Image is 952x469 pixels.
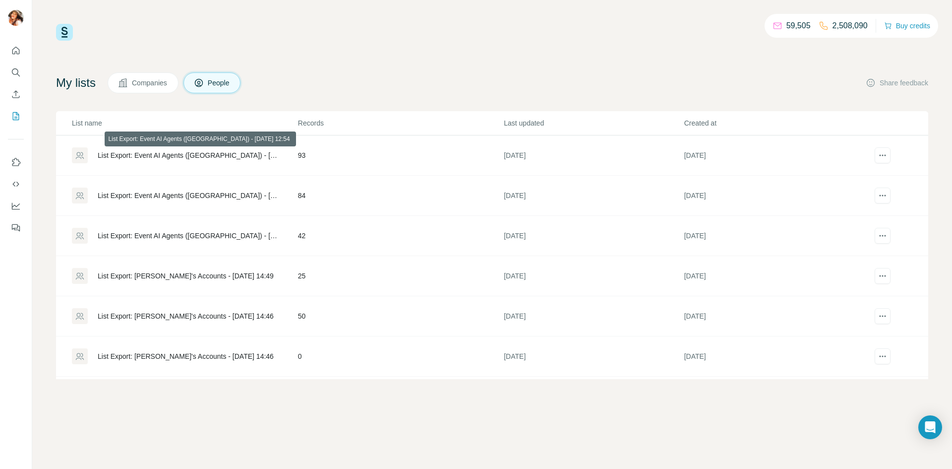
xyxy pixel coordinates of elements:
button: Share feedback [866,78,928,88]
div: List Export: Event AI Agents ([GEOGRAPHIC_DATA]) - [DATE] 12:54 [98,150,281,160]
button: actions [875,228,891,244]
p: 59,505 [786,20,811,32]
td: [DATE] [684,216,864,256]
td: [DATE] [684,296,864,336]
button: Feedback [8,219,24,237]
p: Records [298,118,503,128]
div: List Export: [PERSON_NAME]'s Accounts - [DATE] 14:46 [98,311,274,321]
span: People [208,78,231,88]
td: [DATE] [684,256,864,296]
div: List Export: [PERSON_NAME]'s Accounts - [DATE] 14:49 [98,271,274,281]
button: actions [875,308,891,324]
td: 93 [297,135,503,176]
button: Use Surfe on LinkedIn [8,153,24,171]
td: 114 [297,377,503,417]
button: actions [875,188,891,203]
button: Buy credits [884,19,930,33]
td: [DATE] [684,176,864,216]
td: [DATE] [503,336,683,377]
p: List name [72,118,297,128]
button: actions [875,147,891,163]
td: [DATE] [503,176,683,216]
td: [DATE] [684,377,864,417]
p: 2,508,090 [833,20,868,32]
td: 50 [297,296,503,336]
td: [DATE] [503,296,683,336]
button: actions [875,348,891,364]
td: 84 [297,176,503,216]
div: List Export: [PERSON_NAME]'s Accounts - [DATE] 14:46 [98,351,274,361]
img: Avatar [8,10,24,26]
button: Use Surfe API [8,175,24,193]
td: [DATE] [503,216,683,256]
button: My lists [8,107,24,125]
button: Dashboard [8,197,24,215]
td: [DATE] [503,377,683,417]
img: Surfe Logo [56,24,73,41]
button: Search [8,64,24,81]
div: List Export: Event AI Agents ([GEOGRAPHIC_DATA]) - [DATE] 20:08 [98,231,281,241]
td: 25 [297,256,503,296]
p: Created at [684,118,863,128]
td: 42 [297,216,503,256]
td: [DATE] [503,256,683,296]
p: Last updated [504,118,683,128]
div: Open Intercom Messenger [918,415,942,439]
span: Companies [132,78,168,88]
td: [DATE] [503,135,683,176]
h4: My lists [56,75,96,91]
td: [DATE] [684,336,864,377]
td: 0 [297,336,503,377]
button: actions [875,268,891,284]
button: Quick start [8,42,24,60]
td: [DATE] [684,135,864,176]
div: List Export: Event AI Agents ([GEOGRAPHIC_DATA]) - [DATE] 12:40 [98,191,281,201]
button: Enrich CSV [8,85,24,103]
